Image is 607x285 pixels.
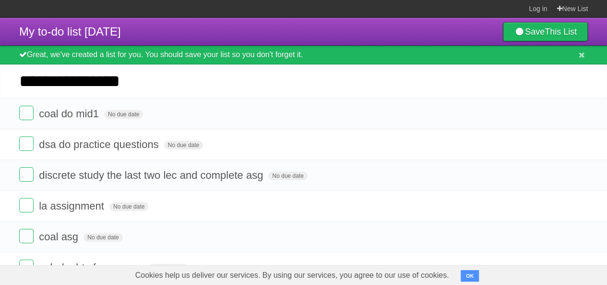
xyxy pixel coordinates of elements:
span: No due date [149,264,188,273]
span: No due date [109,202,148,211]
span: dsa do practice questions [39,138,161,150]
label: Done [19,136,34,151]
a: SaveThis List [503,22,588,41]
label: Done [19,198,34,212]
span: coal do mid1 [39,108,101,120]
button: OK [461,270,479,282]
label: Done [19,106,34,120]
span: ask doubts from eman [39,261,146,273]
span: No due date [164,141,203,149]
span: No due date [268,172,307,180]
span: discrete study the last two lec and complete asg [39,169,265,181]
b: This List [545,27,577,37]
label: Done [19,229,34,243]
span: My to-do list [DATE] [19,25,121,38]
span: la assignment [39,200,107,212]
span: No due date [83,233,122,242]
span: coal asg [39,231,81,243]
label: Done [19,167,34,182]
span: Cookies help us deliver our services. By using our services, you agree to our use of cookies. [126,266,459,285]
span: No due date [104,110,143,119]
label: Done [19,260,34,274]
